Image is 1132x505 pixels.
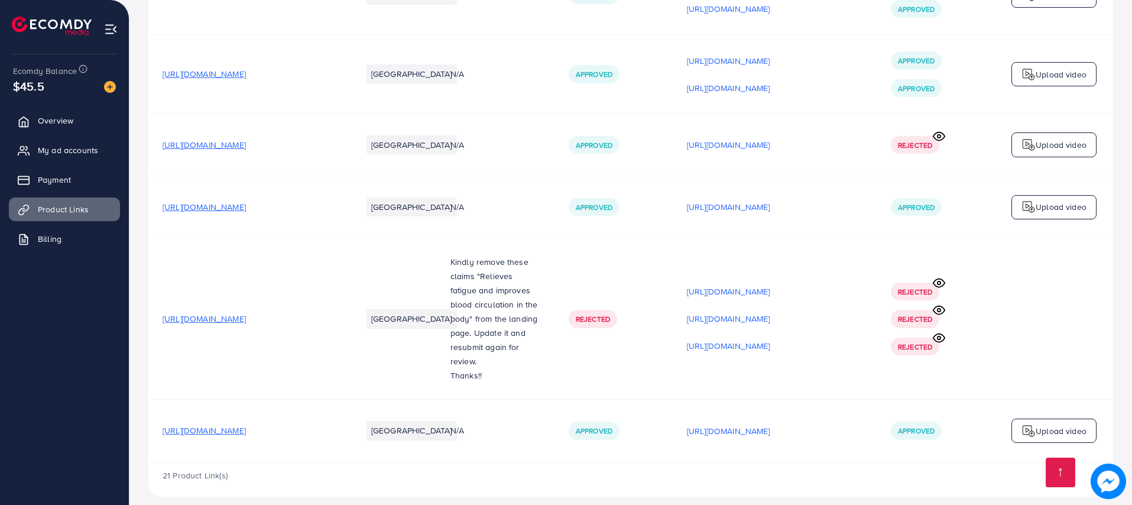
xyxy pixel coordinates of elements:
a: Overview [9,109,120,132]
span: [URL][DOMAIN_NAME] [163,201,246,213]
span: Approved [576,202,612,212]
p: [URL][DOMAIN_NAME] [687,200,770,214]
img: logo [1021,200,1036,214]
p: [URL][DOMAIN_NAME] [687,312,770,326]
span: Rejected [898,140,932,150]
img: logo [1021,138,1036,152]
span: N/A [450,68,464,80]
span: $45.5 [13,77,44,95]
span: Approved [576,426,612,436]
img: logo [12,17,92,35]
p: [URL][DOMAIN_NAME] [687,81,770,95]
span: [URL][DOMAIN_NAME] [163,425,246,436]
a: Payment [9,168,120,192]
li: [GEOGRAPHIC_DATA] [366,309,457,328]
span: N/A [450,201,464,213]
span: Approved [898,426,935,436]
span: Rejected [898,287,932,297]
span: Approved [898,83,935,93]
img: logo [1021,424,1036,438]
span: My ad accounts [38,144,98,156]
a: Product Links [9,198,120,221]
p: [URL][DOMAIN_NAME] [687,2,770,16]
span: Overview [38,115,73,127]
p: Upload video [1036,138,1086,152]
span: Approved [898,4,935,14]
span: [URL][DOMAIN_NAME] [163,313,246,325]
li: [GEOGRAPHIC_DATA] [366,135,457,154]
p: Upload video [1036,424,1086,438]
p: [URL][DOMAIN_NAME] [687,424,770,438]
li: [GEOGRAPHIC_DATA] [366,421,457,440]
li: [GEOGRAPHIC_DATA] [366,64,457,83]
img: image [1091,464,1126,499]
span: Ecomdy Balance [13,65,77,77]
img: logo [1021,67,1036,82]
li: [GEOGRAPHIC_DATA] [366,198,457,216]
span: Billing [38,233,61,245]
a: Billing [9,227,120,251]
span: Approved [898,202,935,212]
span: N/A [450,425,464,436]
span: N/A [450,139,464,151]
p: [URL][DOMAIN_NAME] [687,138,770,152]
span: Product Links [38,203,89,215]
span: Payment [38,174,71,186]
span: Approved [576,140,612,150]
span: [URL][DOMAIN_NAME] [163,139,246,151]
span: Rejected [576,314,610,324]
span: Approved [576,69,612,79]
span: Rejected [898,342,932,352]
img: image [104,81,116,93]
p: [URL][DOMAIN_NAME] [687,284,770,299]
p: [URL][DOMAIN_NAME] [687,339,770,353]
p: [URL][DOMAIN_NAME] [687,54,770,68]
p: Upload video [1036,67,1086,82]
span: 21 Product Link(s) [163,470,228,481]
span: [URL][DOMAIN_NAME] [163,68,246,80]
p: Kindly remove these claims "Relieves fatigue and improves blood circulation in the body" from the... [450,255,540,368]
span: Approved [898,56,935,66]
p: Thanks!! [450,368,540,383]
p: Upload video [1036,200,1086,214]
span: Rejected [898,314,932,324]
a: My ad accounts [9,138,120,162]
img: menu [104,22,118,36]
